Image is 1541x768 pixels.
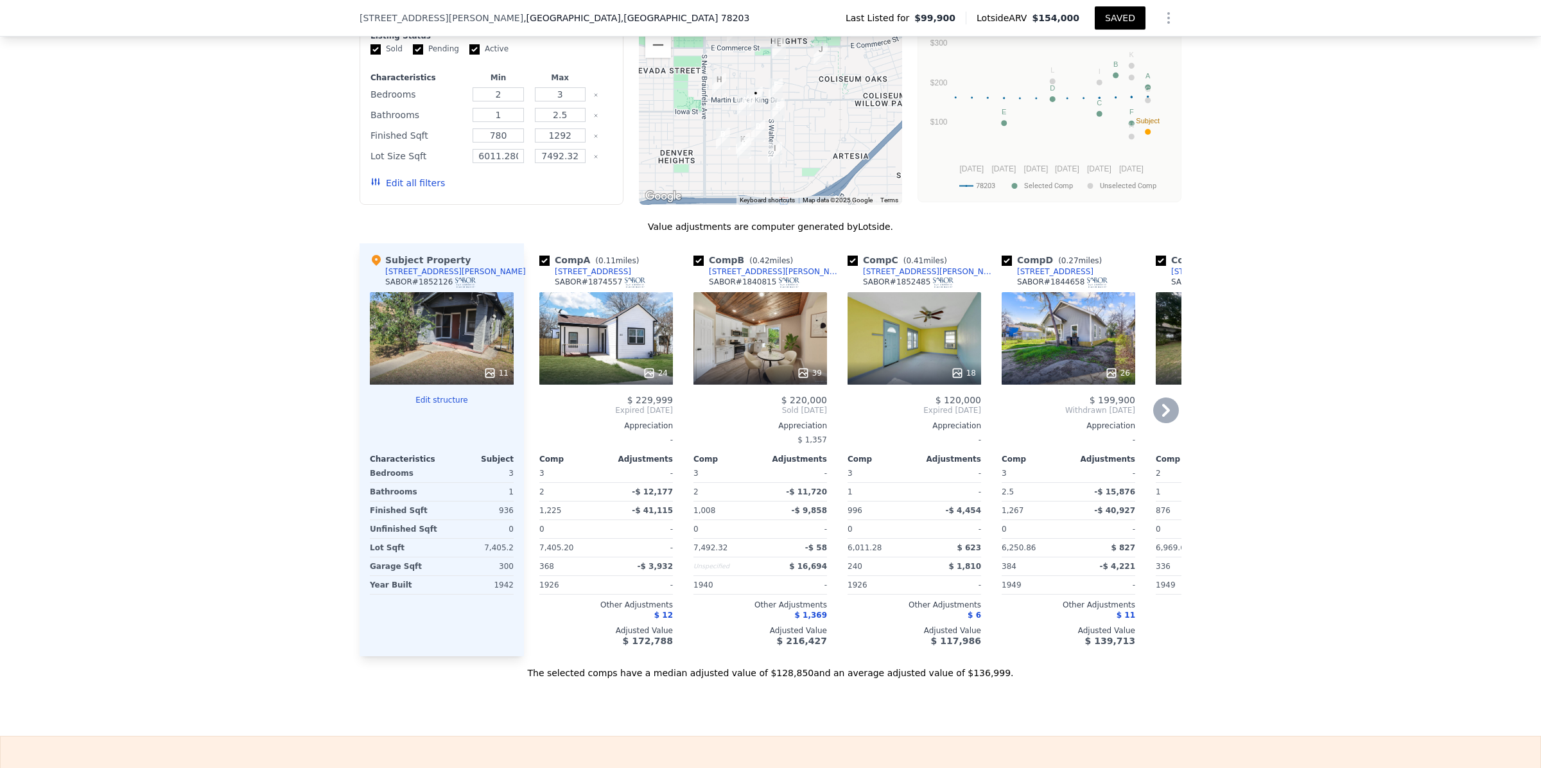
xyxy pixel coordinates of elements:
[370,576,439,594] div: Year Built
[370,85,465,103] div: Bedrooms
[848,506,862,515] span: 996
[539,576,604,594] div: 1926
[370,520,439,538] div: Unfinished Sqft
[693,469,699,478] span: 3
[693,454,760,464] div: Comp
[1002,266,1093,277] a: [STREET_ADDRESS]
[539,254,644,266] div: Comp A
[960,164,984,173] text: [DATE]
[1032,13,1079,23] span: $154,000
[848,254,952,266] div: Comp C
[444,483,514,501] div: 1
[777,636,827,646] span: $ 216,427
[797,367,822,380] div: 39
[808,38,833,70] div: 2838 Wyoming St
[632,487,673,496] span: -$ 12,177
[1002,431,1135,449] div: -
[539,525,544,534] span: 0
[863,266,997,277] div: [STREET_ADDRESS][PERSON_NAME]
[539,600,673,610] div: Other Adjustments
[1105,367,1130,380] div: 26
[1156,421,1289,431] div: Appreciation
[1051,66,1055,74] text: L
[593,154,598,159] button: Clear
[732,89,756,121] div: 511 Meerscheidt St
[627,395,673,405] span: $ 229,999
[693,266,842,277] a: [STREET_ADDRESS][PERSON_NAME]
[753,256,770,265] span: 0.42
[444,576,514,594] div: 1942
[711,123,735,155] div: 306 Cooper St
[863,277,954,288] div: SABOR # 1852485
[1002,108,1006,116] text: E
[1099,67,1101,75] text: I
[555,277,646,288] div: SABOR # 1874557
[1156,562,1171,571] span: 336
[930,78,948,87] text: $200
[760,454,827,464] div: Adjustments
[781,395,827,405] span: $ 220,000
[470,73,527,83] div: Min
[1129,108,1134,116] text: F
[693,421,827,431] div: Appreciation
[848,421,981,431] div: Appreciation
[917,483,981,501] div: -
[1002,254,1107,266] div: Comp D
[1111,543,1135,552] span: $ 827
[1145,72,1151,80] text: A
[370,147,465,165] div: Lot Size Sqft
[848,431,981,449] div: -
[654,611,673,620] span: $ 12
[740,196,795,205] button: Keyboard shortcuts
[642,188,684,205] a: Open this area in Google Maps (opens a new window)
[539,506,561,515] span: 1,225
[593,134,598,139] button: Clear
[606,454,673,464] div: Adjustments
[848,600,981,610] div: Other Adjustments
[444,464,514,482] div: 3
[370,454,442,464] div: Characteristics
[370,464,439,482] div: Bedrooms
[914,454,981,464] div: Adjustments
[786,487,827,496] span: -$ 11,720
[797,435,827,444] span: $ 1,357
[951,367,976,380] div: 18
[1156,483,1220,501] div: 1
[926,39,1172,199] svg: A chart.
[370,44,381,55] input: Sold
[693,600,827,610] div: Other Adjustments
[1129,121,1135,129] text: H
[1002,562,1016,571] span: 384
[539,405,673,415] span: Expired [DATE]
[1024,182,1073,190] text: Selected Comp
[1156,254,1255,266] div: Comp E
[805,543,827,552] span: -$ 58
[763,520,827,538] div: -
[1097,99,1102,107] text: C
[370,254,471,266] div: Subject Property
[848,405,981,415] span: Expired [DATE]
[1055,164,1079,173] text: [DATE]
[848,454,914,464] div: Comp
[1156,543,1185,552] span: 6,969.6
[1071,576,1135,594] div: -
[746,115,770,147] div: 310 Vine St
[625,277,646,288] img: SABOR Logo
[623,636,673,646] span: $ 172,788
[385,266,526,277] div: [STREET_ADDRESS][PERSON_NAME]
[1068,454,1135,464] div: Adjustments
[370,106,465,124] div: Bathrooms
[732,132,756,164] div: 616 Delmar St
[795,611,827,620] span: $ 1,369
[555,266,631,277] div: [STREET_ADDRESS]
[370,539,439,557] div: Lot Sqft
[763,73,788,105] div: 2015 Martin Luther King Dr
[370,395,514,405] button: Edit structure
[1145,85,1151,93] text: G
[803,196,873,204] span: Map data ©2025 Google
[763,464,827,482] div: -
[930,39,948,48] text: $300
[1171,266,1291,277] div: [STREET_ADDRESS][US_STATE]
[609,520,673,538] div: -
[709,266,842,277] div: [STREET_ADDRESS][PERSON_NAME]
